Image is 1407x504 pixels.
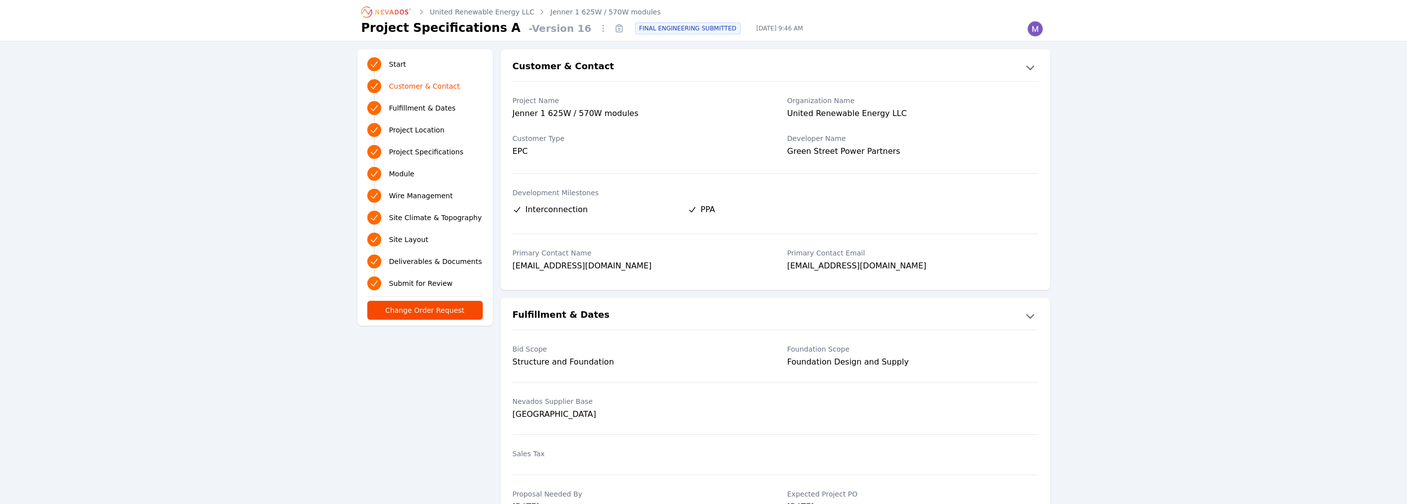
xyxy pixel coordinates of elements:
label: Expected Project PO [787,489,1038,499]
button: Change Order Request [367,301,483,320]
label: Sales Tax [513,449,763,459]
label: Developer Name [787,133,1038,143]
div: Green Street Power Partners [787,145,1038,159]
label: Bid Scope [513,344,763,354]
span: PPA [701,204,715,216]
a: Jenner 1 625W / 570W modules [550,7,661,17]
span: Module [389,169,415,179]
label: Proposal Needed By [513,489,763,499]
nav: Breadcrumb [361,4,661,20]
span: Project Specifications [389,147,464,157]
label: Organization Name [787,96,1038,106]
button: Fulfillment & Dates [501,308,1050,324]
span: Project Location [389,125,445,135]
h2: Fulfillment & Dates [513,308,610,324]
div: [EMAIL_ADDRESS][DOMAIN_NAME] [787,260,1038,274]
label: Customer Type [513,133,763,143]
label: Primary Contact Name [513,248,763,258]
h1: Project Specifications A [361,20,521,36]
span: [DATE] 9:46 AM [749,24,811,32]
label: Project Name [513,96,763,106]
a: United Renewable Energy LLC [430,7,535,17]
nav: Progress [367,55,483,292]
label: Primary Contact Email [787,248,1038,258]
img: Madeline Koldos [1027,21,1043,37]
span: Submit for Review [389,278,453,288]
label: Development Milestones [513,188,1038,198]
span: Interconnection [526,204,588,216]
span: Fulfillment & Dates [389,103,456,113]
label: Foundation Scope [787,344,1038,354]
div: EPC [513,145,763,157]
div: Jenner 1 625W / 570W modules [513,108,763,122]
div: FINAL ENGINEERING SUBMITTED [635,22,740,34]
span: Wire Management [389,191,453,201]
div: Foundation Design and Supply [787,356,1038,368]
span: Start [389,59,406,69]
span: Customer & Contact [389,81,460,91]
div: [EMAIL_ADDRESS][DOMAIN_NAME] [513,260,763,274]
label: Nevados Supplier Base [513,396,763,406]
h2: Customer & Contact [513,59,614,75]
div: Structure and Foundation [513,356,763,368]
div: United Renewable Energy LLC [787,108,1038,122]
div: [GEOGRAPHIC_DATA] [513,408,763,420]
span: - Version 16 [525,21,595,35]
span: Site Layout [389,235,429,245]
span: Site Climate & Topography [389,213,482,223]
span: Deliverables & Documents [389,256,482,266]
button: Customer & Contact [501,59,1050,75]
